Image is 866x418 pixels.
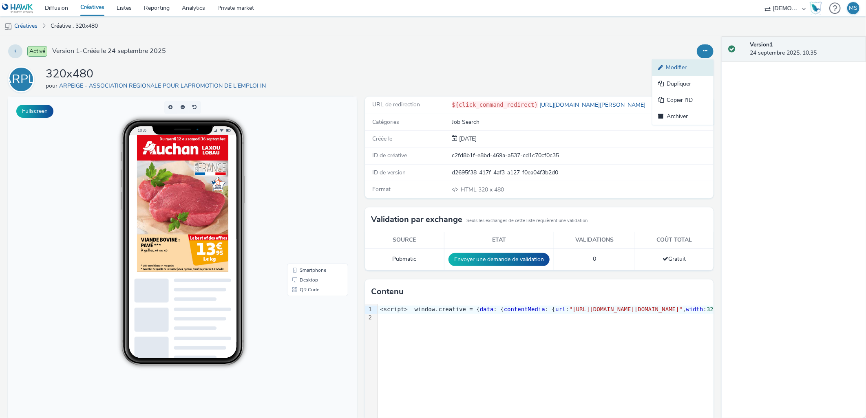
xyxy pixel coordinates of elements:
th: Coût total [635,232,714,249]
span: Desktop [292,181,310,186]
span: 10:35 [129,31,138,36]
a: Dupliquer [652,76,714,92]
a: Modifier [652,59,714,76]
button: Envoyer une demande de validation [448,253,550,266]
span: Activé [27,46,47,57]
div: 2 [365,314,373,322]
span: Smartphone [292,171,318,176]
div: c2fd8b1f-e8bd-469a-a537-cd1c70cf0c35 [452,152,713,160]
td: Pubmatic [365,249,444,270]
span: URL de redirection [372,101,420,108]
span: Format [372,185,391,193]
span: url [555,306,566,312]
h3: Contenu [371,286,404,298]
li: QR Code [281,188,338,198]
span: width [686,306,703,312]
span: Créée le [372,135,392,143]
span: QR Code [292,191,311,196]
a: [URL][DOMAIN_NAME][PERSON_NAME] [538,101,649,109]
a: Archiver [652,108,714,125]
a: Créative : 320x480 [46,16,102,36]
a: ARPEIGE - ASSOCIATION REGIONALE POUR LAPROMOTION DE L'EMPLOI IN [59,82,269,90]
li: Smartphone [281,169,338,178]
span: [DATE] [458,135,477,143]
th: Source [365,232,444,249]
span: contentMedia [504,306,545,312]
code: ${click_command_redirect} [452,101,538,108]
li: Desktop [281,178,338,188]
img: Hawk Academy [810,2,822,15]
span: Version 1 - Créée le 24 septembre 2025 [52,46,166,56]
span: ID de version [372,169,406,176]
span: "[URL][DOMAIN_NAME][DOMAIN_NAME]" [569,306,683,312]
img: mobile [4,22,12,31]
span: Gratuit [663,255,686,263]
div: 24 septembre 2025, 10:35 [750,41,859,57]
th: Etat [444,232,554,249]
div: Job Search [452,118,713,126]
h3: Validation par exchange [371,213,462,226]
a: Hawk Academy [810,2,825,15]
span: Catégories [372,118,399,126]
button: Fullscreen [16,105,53,118]
img: undefined Logo [2,3,33,13]
div: MS [849,2,858,14]
small: Seuls les exchanges de cette liste requièrent une validation [466,218,588,224]
th: Validations [554,232,635,249]
span: 320 x 480 [460,186,504,194]
strong: Version 1 [750,41,773,48]
span: 0 [593,255,596,263]
h1: 320x480 [46,66,269,82]
span: ID de créative [372,152,407,159]
span: pour [46,82,59,90]
div: 1 [365,306,373,314]
a: Copier l'ID [652,92,714,108]
div: Création 24 septembre 2025, 10:35 [458,135,477,143]
a: A-ARPLDLI [8,75,38,83]
span: 320 [707,306,717,312]
span: data [480,306,494,312]
div: d2695f38-417f-4af3-a127-f0ea04f3b2d0 [452,169,713,177]
span: HTML [461,186,479,194]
